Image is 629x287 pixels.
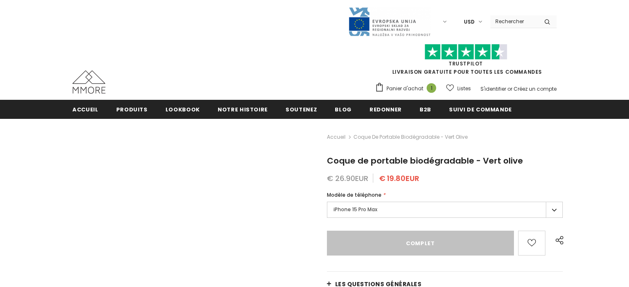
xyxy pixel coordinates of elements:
[327,202,563,218] label: iPhone 15 Pro Max
[166,106,200,113] span: Lookbook
[370,106,402,113] span: Redonner
[218,106,268,113] span: Notre histoire
[449,60,483,67] a: TrustPilot
[379,173,419,183] span: € 19.80EUR
[507,85,512,92] span: or
[327,231,514,256] input: Complet
[420,100,431,118] a: B2B
[446,81,471,96] a: Listes
[425,44,507,60] img: Faites confiance aux étoiles pilotes
[327,173,368,183] span: € 26.90EUR
[327,132,346,142] a: Accueil
[116,106,148,113] span: Produits
[464,18,475,26] span: USD
[327,191,382,198] span: Modèle de téléphone
[116,100,148,118] a: Produits
[370,100,402,118] a: Redonner
[514,85,557,92] a: Créez un compte
[335,100,352,118] a: Blog
[387,84,423,93] span: Panier d'achat
[420,106,431,113] span: B2B
[218,100,268,118] a: Notre histoire
[348,18,431,25] a: Javni Razpis
[449,100,512,118] a: Suivi de commande
[480,85,506,92] a: S'identifier
[348,7,431,37] img: Javni Razpis
[72,106,98,113] span: Accueil
[72,70,106,94] img: Cas MMORE
[335,106,352,113] span: Blog
[166,100,200,118] a: Lookbook
[327,155,523,166] span: Coque de portable biodégradable - Vert olive
[375,48,557,75] span: LIVRAISON GRATUITE POUR TOUTES LES COMMANDES
[457,84,471,93] span: Listes
[375,82,440,95] a: Panier d'achat 1
[427,83,436,93] span: 1
[353,132,468,142] span: Coque de portable biodégradable - Vert olive
[72,100,98,118] a: Accueil
[490,15,538,27] input: Search Site
[286,100,317,118] a: soutenez
[449,106,512,113] span: Suivi de commande
[286,106,317,113] span: soutenez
